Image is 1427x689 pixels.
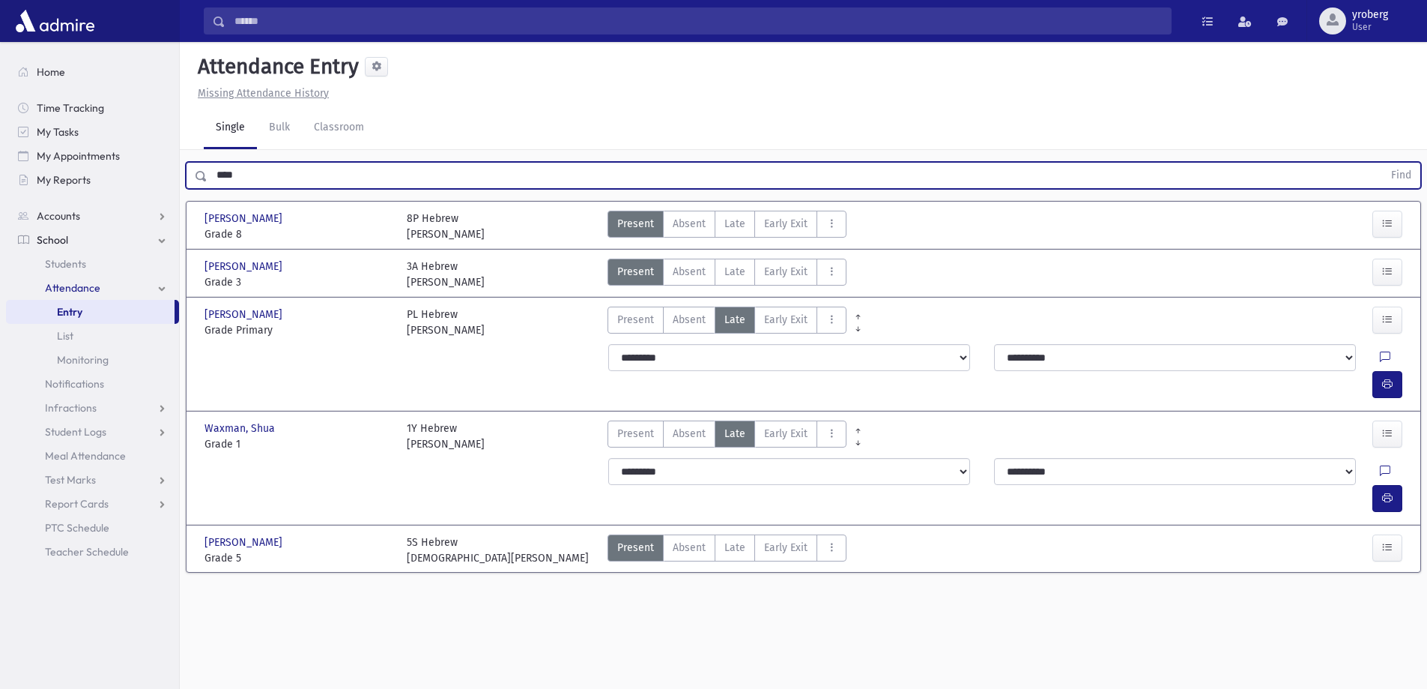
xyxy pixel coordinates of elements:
[673,312,706,328] span: Absent
[204,322,392,338] span: Grade Primary
[617,216,654,232] span: Present
[204,274,392,290] span: Grade 3
[673,216,706,232] span: Absent
[302,107,376,149] a: Classroom
[724,312,745,328] span: Late
[57,329,73,343] span: List
[57,305,82,319] span: Entry
[1352,9,1388,21] span: yroberg
[617,426,654,442] span: Present
[204,421,278,436] span: Waxman, Shua
[6,60,179,84] a: Home
[45,473,96,487] span: Test Marks
[37,149,120,163] span: My Appointments
[37,125,79,139] span: My Tasks
[45,257,86,271] span: Students
[608,535,846,566] div: AttTypes
[6,492,179,516] a: Report Cards
[37,173,91,187] span: My Reports
[724,264,745,280] span: Late
[6,468,179,492] a: Test Marks
[6,96,179,120] a: Time Tracking
[204,535,285,550] span: [PERSON_NAME]
[608,307,846,338] div: AttTypes
[6,300,175,324] a: Entry
[45,449,126,463] span: Meal Attendance
[407,259,485,290] div: 3A Hebrew [PERSON_NAME]
[673,426,706,442] span: Absent
[12,6,98,36] img: AdmirePro
[6,516,179,540] a: PTC Schedule
[204,226,392,242] span: Grade 8
[6,324,179,348] a: List
[57,353,109,367] span: Monitoring
[6,144,179,168] a: My Appointments
[608,259,846,290] div: AttTypes
[764,216,808,232] span: Early Exit
[45,401,97,415] span: Infractions
[764,264,808,280] span: Early Exit
[6,276,179,300] a: Attendance
[37,209,80,223] span: Accounts
[407,307,485,338] div: PL Hebrew [PERSON_NAME]
[6,228,179,252] a: School
[764,540,808,556] span: Early Exit
[225,7,1171,34] input: Search
[45,281,100,295] span: Attendance
[204,307,285,322] span: [PERSON_NAME]
[673,540,706,556] span: Absent
[724,540,745,556] span: Late
[608,421,846,452] div: AttTypes
[6,204,179,228] a: Accounts
[407,535,589,566] div: 5S Hebrew [DEMOGRAPHIC_DATA][PERSON_NAME]
[6,252,179,276] a: Students
[45,545,129,559] span: Teacher Schedule
[204,107,257,149] a: Single
[407,211,485,242] div: 8P Hebrew [PERSON_NAME]
[407,421,485,452] div: 1Y Hebrew [PERSON_NAME]
[204,211,285,226] span: [PERSON_NAME]
[204,436,392,452] span: Grade 1
[37,233,68,247] span: School
[6,372,179,396] a: Notifications
[724,426,745,442] span: Late
[608,211,846,242] div: AttTypes
[192,54,359,79] h5: Attendance Entry
[6,444,179,468] a: Meal Attendance
[45,377,104,391] span: Notifications
[45,497,109,511] span: Report Cards
[6,396,179,420] a: Infractions
[257,107,302,149] a: Bulk
[724,216,745,232] span: Late
[617,540,654,556] span: Present
[6,348,179,372] a: Monitoring
[6,120,179,144] a: My Tasks
[764,312,808,328] span: Early Exit
[37,65,65,79] span: Home
[204,550,392,566] span: Grade 5
[6,168,179,192] a: My Reports
[6,540,179,564] a: Teacher Schedule
[617,312,654,328] span: Present
[198,87,329,100] u: Missing Attendance History
[37,101,104,115] span: Time Tracking
[1382,163,1420,188] button: Find
[617,264,654,280] span: Present
[204,259,285,274] span: [PERSON_NAME]
[673,264,706,280] span: Absent
[45,521,109,535] span: PTC Schedule
[6,420,179,444] a: Student Logs
[1352,21,1388,33] span: User
[764,426,808,442] span: Early Exit
[45,425,106,439] span: Student Logs
[192,87,329,100] a: Missing Attendance History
